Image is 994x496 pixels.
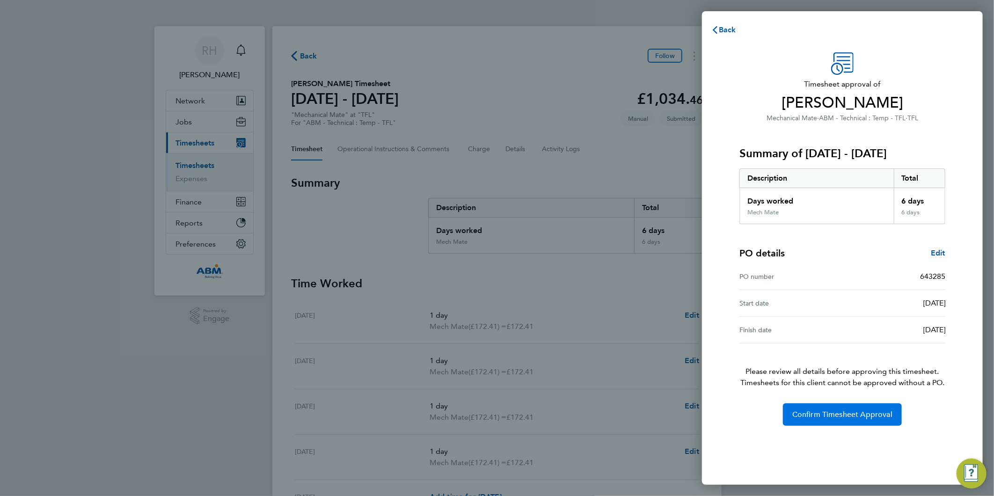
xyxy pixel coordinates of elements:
[739,271,842,282] div: PO number
[894,209,945,224] div: 6 days
[783,403,902,426] button: Confirm Timesheet Approval
[702,21,745,39] button: Back
[739,79,945,90] span: Timesheet approval of
[739,94,945,112] span: [PERSON_NAME]
[739,298,842,309] div: Start date
[728,343,957,388] p: Please review all details before approving this timesheet.
[842,298,945,309] div: [DATE]
[920,272,945,281] span: 643285
[931,248,945,259] a: Edit
[739,146,945,161] h3: Summary of [DATE] - [DATE]
[907,114,918,122] span: TFL
[728,377,957,388] span: Timesheets for this client cannot be approved without a PO.
[906,114,907,122] span: ·
[894,169,945,188] div: Total
[819,114,906,122] span: ABM - Technical : Temp - TFL
[767,114,817,122] span: Mechanical Mate
[740,188,894,209] div: Days worked
[747,209,779,216] div: Mech Mate
[957,459,987,489] button: Engage Resource Center
[792,410,892,419] span: Confirm Timesheet Approval
[719,25,736,34] span: Back
[739,247,785,260] h4: PO details
[894,188,945,209] div: 6 days
[739,168,945,224] div: Summary of 18 - 24 Aug 2025
[739,324,842,336] div: Finish date
[817,114,819,122] span: ·
[931,248,945,257] span: Edit
[740,169,894,188] div: Description
[842,324,945,336] div: [DATE]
